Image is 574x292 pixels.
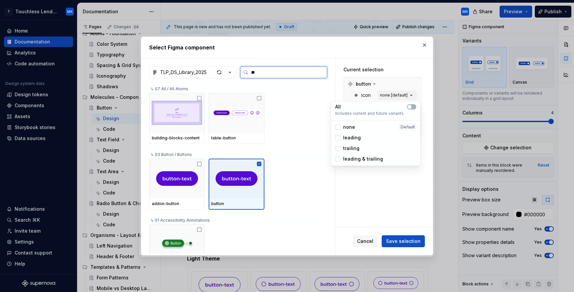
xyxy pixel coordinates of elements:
div: addon-button [152,201,202,206]
h2: Select Figma component [149,43,425,51]
div: leading & trailing [335,156,383,162]
div: table-button [211,135,261,141]
div: Current selection [343,66,422,73]
span: Save selection [386,238,421,245]
div: none [default] [380,93,408,98]
div: TLP_DS_Library_2025 [160,69,207,76]
p: All [335,104,341,110]
div: button [211,201,261,206]
div: ↳ 03 Button / Buttons [149,148,324,159]
span: button [356,81,371,87]
span: icon [361,92,371,99]
span: trailing [343,145,359,152]
div: building-blocks-content [152,135,202,141]
span: Includes current and future variants. [335,111,416,116]
div: leading [335,134,361,141]
div: ↳ 07 All / All Atoms [149,82,324,93]
div: trailing [335,145,359,152]
div: ↳ 01 Accessibility Annotations [149,214,324,224]
span: leading [343,134,361,141]
div: Default [399,124,416,130]
span: leading & trailing [343,156,383,162]
span: Cancel [357,238,373,245]
div: none [335,124,355,130]
span: none [343,124,355,130]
